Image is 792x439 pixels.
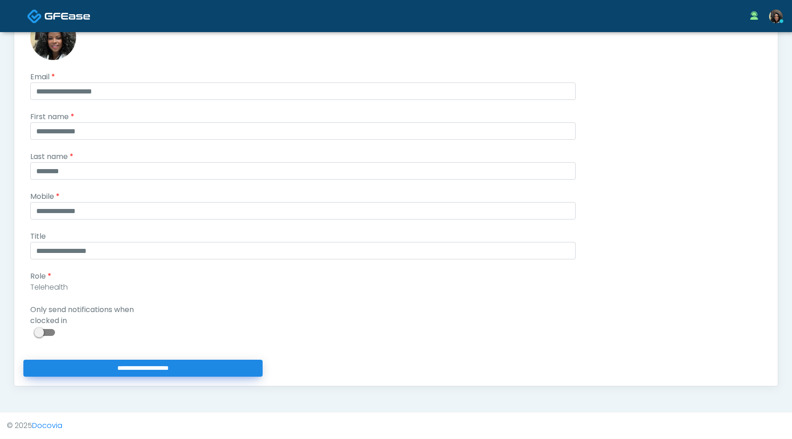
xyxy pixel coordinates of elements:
p: Telehealth [30,282,576,293]
label: Role [23,271,148,282]
img: Nike Elizabeth Akinjero [769,10,783,23]
img: Manager Profile Image [30,14,76,60]
img: Docovia [27,9,42,24]
label: First name [23,111,148,122]
label: Only send notifications when clocked in [23,304,148,326]
button: Open LiveChat chat widget [7,4,35,31]
label: Mobile [23,191,148,202]
label: Title [23,231,148,242]
img: Docovia [44,11,90,21]
label: Email [23,71,148,82]
label: Last name [23,151,148,162]
a: Docovia [32,420,62,431]
a: Docovia [27,1,90,31]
